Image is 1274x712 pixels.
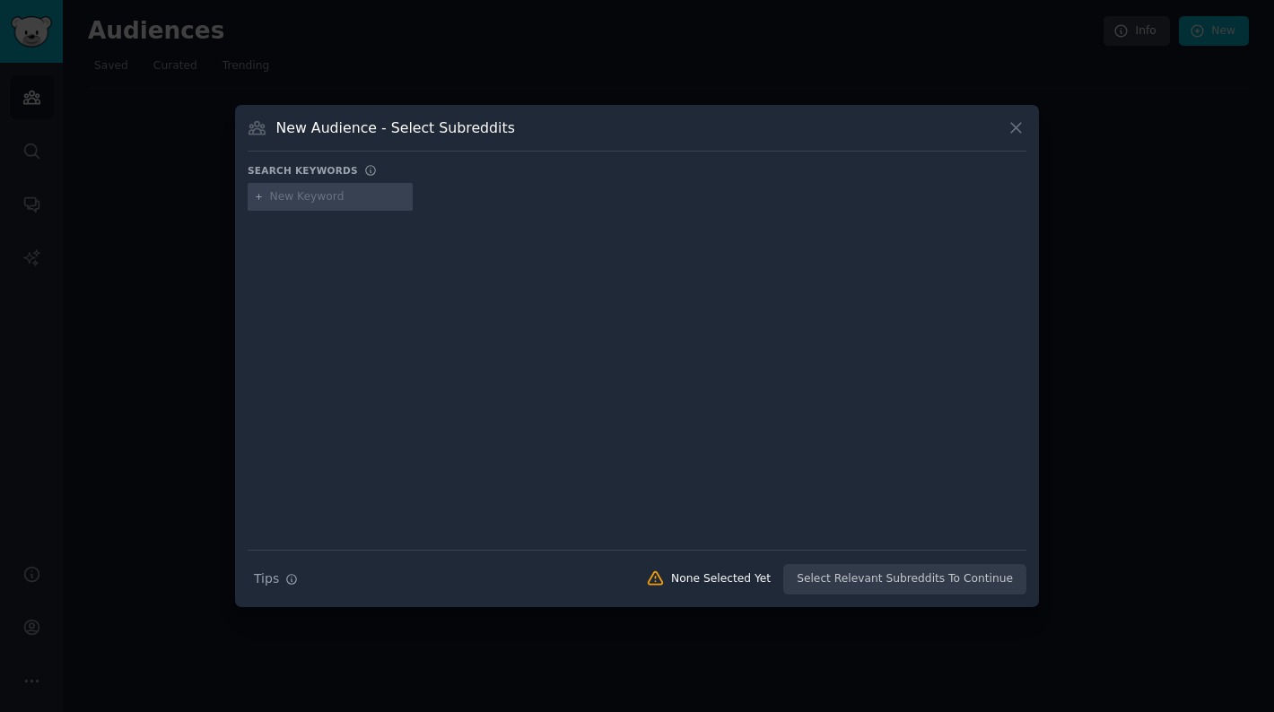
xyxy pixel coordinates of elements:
[248,563,304,595] button: Tips
[254,569,279,588] span: Tips
[248,164,358,177] h3: Search keywords
[276,118,515,137] h3: New Audience - Select Subreddits
[270,189,406,205] input: New Keyword
[671,571,771,587] div: None Selected Yet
